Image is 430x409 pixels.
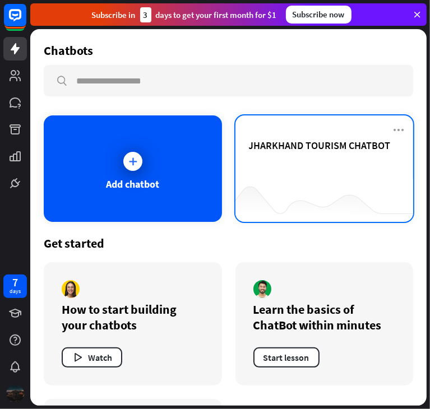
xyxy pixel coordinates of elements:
[62,347,122,368] button: Watch
[62,301,204,333] div: How to start building your chatbots
[3,275,27,298] a: 7 days
[44,43,93,58] div: Chatbots
[62,280,80,298] img: author
[92,7,277,22] div: Subscribe in days to get your first month for $1
[253,347,320,368] button: Start lesson
[9,4,43,38] button: Open LiveChat chat widget
[140,7,151,22] div: 3
[106,178,159,190] div: Add chatbot
[44,235,413,251] div: Get started
[10,287,21,295] div: days
[12,277,18,287] div: 7
[286,6,352,24] div: Subscribe now
[253,280,271,298] img: author
[253,301,396,333] div: Learn the basics of ChatBot within minutes
[249,139,391,152] span: JHARKHAND TOURISM CHATBOT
